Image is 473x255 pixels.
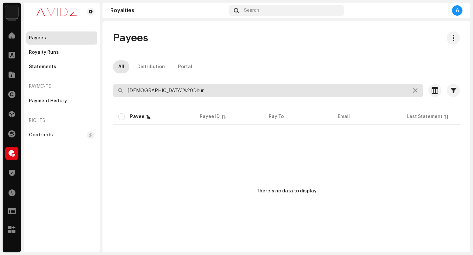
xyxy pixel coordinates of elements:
[5,5,18,18] img: 10d72f0b-d06a-424f-aeaa-9c9f537e57b6
[244,8,259,13] span: Search
[26,46,97,59] re-m-nav-item: Royalty Runs
[26,128,97,142] re-m-nav-item: Contracts
[29,98,67,104] div: Payment History
[257,188,317,195] div: There's no data to display
[26,60,97,73] re-m-nav-item: Statements
[113,84,423,97] input: Search
[29,64,56,69] div: Statements
[110,8,226,13] div: Royalties
[113,31,148,45] span: Payees
[29,50,59,55] div: Royalty Runs
[178,60,192,73] div: Portal
[29,35,46,41] div: Payees
[26,79,97,94] re-a-nav-header: Payments
[29,8,84,16] img: 0c631eef-60b6-411a-a233-6856366a70de
[137,60,165,73] div: Distribution
[29,132,53,138] div: Contracts
[452,5,462,16] div: A
[26,94,97,108] re-m-nav-item: Payment History
[118,60,124,73] div: All
[26,113,97,128] re-a-nav-header: Rights
[26,31,97,45] re-m-nav-item: Payees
